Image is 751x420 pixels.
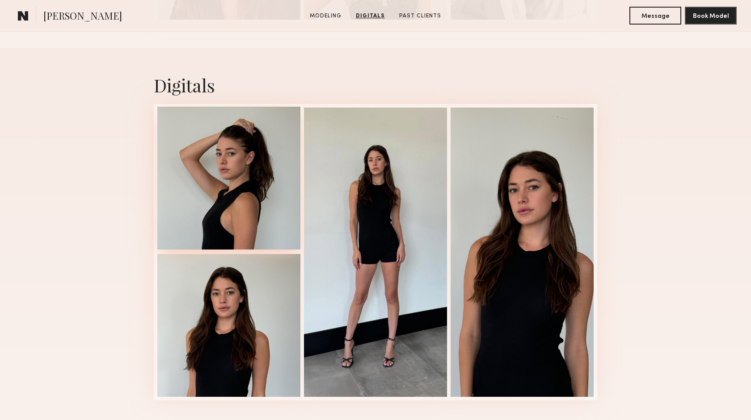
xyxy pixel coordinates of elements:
[685,7,737,25] button: Book Model
[306,12,345,20] a: Modeling
[629,7,681,25] button: Message
[685,12,737,19] a: Book Model
[352,12,388,20] a: Digitals
[43,9,122,25] span: [PERSON_NAME]
[154,73,597,97] div: Digitals
[396,12,445,20] a: Past Clients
